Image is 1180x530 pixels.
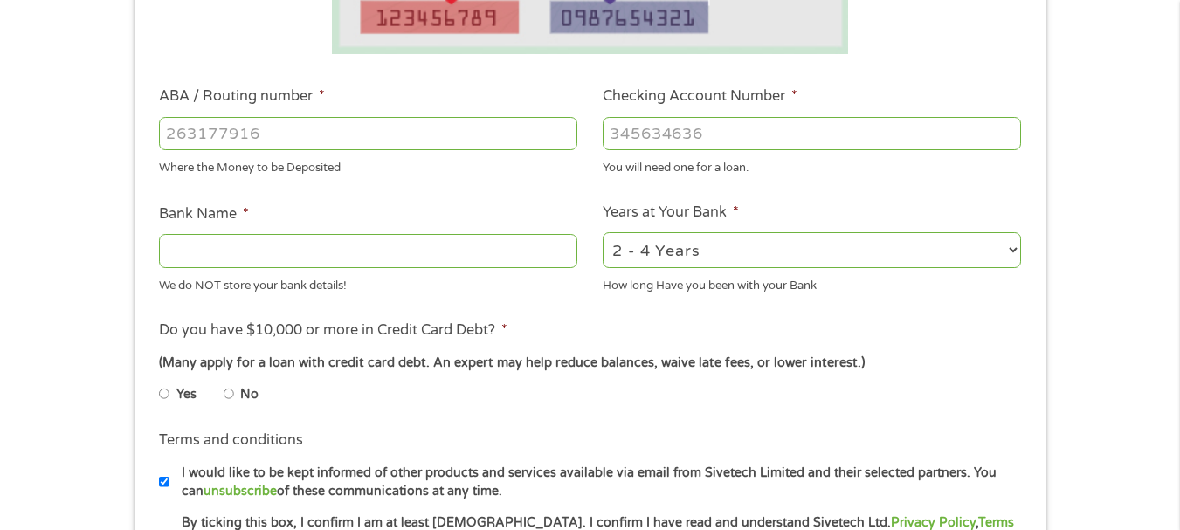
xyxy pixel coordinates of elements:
[159,87,325,106] label: ABA / Routing number
[169,464,1026,501] label: I would like to be kept informed of other products and services available via email from Sivetech...
[159,117,577,150] input: 263177916
[159,431,303,450] label: Terms and conditions
[159,354,1020,373] div: (Many apply for a loan with credit card debt. An expert may help reduce balances, waive late fees...
[603,203,739,222] label: Years at Your Bank
[240,385,259,404] label: No
[891,515,976,530] a: Privacy Policy
[159,321,507,340] label: Do you have $10,000 or more in Credit Card Debt?
[603,117,1021,150] input: 345634636
[159,154,577,177] div: Where the Money to be Deposited
[603,271,1021,294] div: How long Have you been with your Bank
[176,385,197,404] label: Yes
[204,484,277,499] a: unsubscribe
[603,154,1021,177] div: You will need one for a loan.
[603,87,797,106] label: Checking Account Number
[159,271,577,294] div: We do NOT store your bank details!
[159,205,249,224] label: Bank Name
